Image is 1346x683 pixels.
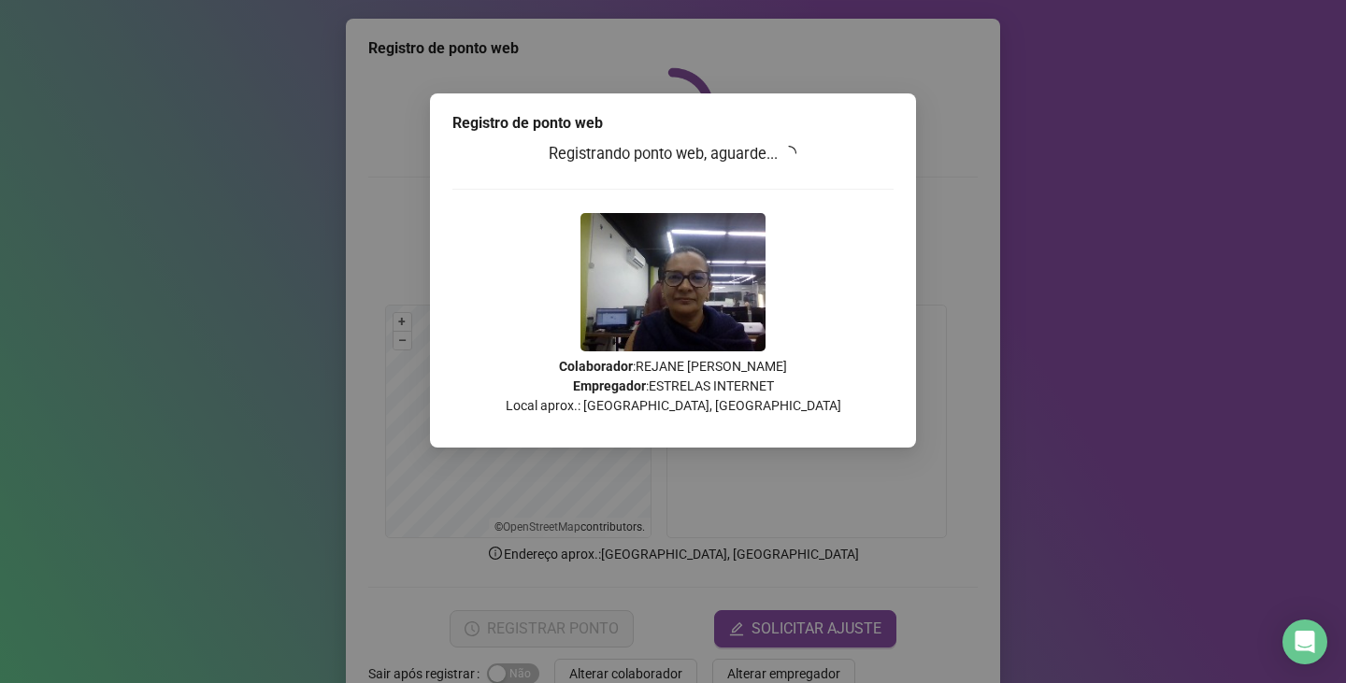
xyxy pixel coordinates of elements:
[452,112,894,135] div: Registro de ponto web
[573,378,646,393] strong: Empregador
[1282,619,1327,664] div: Open Intercom Messenger
[580,213,766,351] img: 9k=
[559,359,633,374] strong: Colaborador
[452,357,894,416] p: : REJANE [PERSON_NAME] : ESTRELAS INTERNET Local aprox.: [GEOGRAPHIC_DATA], [GEOGRAPHIC_DATA]
[452,142,894,166] h3: Registrando ponto web, aguarde...
[779,143,799,164] span: loading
